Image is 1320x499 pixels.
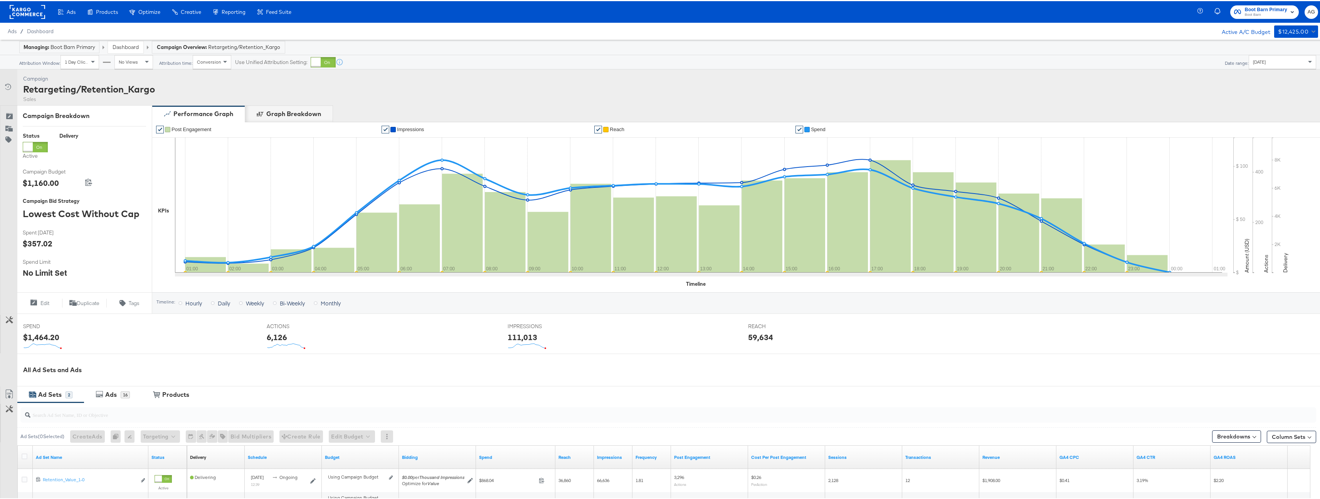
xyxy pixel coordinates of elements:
[397,125,424,131] span: Impressions
[321,298,341,306] span: Monthly
[23,110,146,119] div: Campaign Breakdown
[905,476,910,482] span: 12
[419,473,464,479] em: Thousand Impressions
[159,59,193,65] div: Attribution time:
[748,330,773,342] div: 59,634
[38,389,62,398] div: Ad Sets
[129,298,140,306] span: Tags
[23,257,81,265] span: Spend Limit
[686,279,706,287] div: Timeline
[610,125,624,131] span: Reach
[795,125,803,132] a: ✔
[508,330,537,342] div: 111,013
[157,43,207,49] strong: Campaign Overview:
[218,298,230,306] span: Daily
[36,453,145,459] a: Your Ad Set name.
[23,151,48,158] label: Active
[811,125,826,131] span: Spend
[828,453,899,459] a: Sessions - GA Sessions - The total number of sessions
[23,196,146,204] div: Campaign Bid Strategy
[402,479,464,486] div: Optimize for
[427,479,439,485] em: Value
[119,58,138,64] span: No Views
[1274,24,1318,37] button: $12,425.00
[1308,7,1315,15] span: AG
[96,8,118,14] span: Products
[674,473,684,479] span: 3,296
[828,476,838,482] span: 2,128
[1245,11,1287,17] span: Boot Barn
[558,476,571,482] span: 36,860
[30,403,1192,418] input: Search Ad Set Name, ID or Objective
[23,330,59,342] div: $1,464.20
[181,8,201,14] span: Creative
[65,58,90,64] span: 1 Day Clicks
[23,131,48,138] div: Status
[266,108,321,117] div: Graph Breakdown
[190,453,206,459] div: Delivery
[20,432,64,439] div: Ad Sets ( 0 Selected)
[1212,429,1261,442] button: Breakdowns
[173,108,233,117] div: Performance Graph
[156,125,164,132] a: ✔
[155,484,172,489] label: Active
[248,453,319,459] a: Shows when your Ad Set is scheduled to deliver.
[402,473,412,479] em: $0.00
[23,237,52,248] div: $357.02
[235,57,308,65] label: Use Unified Attribution Setting:
[479,453,552,459] a: The total amount spent to date.
[162,389,189,398] div: Products
[113,42,139,49] a: Dashboard
[62,297,107,307] button: Duplicate
[27,27,54,33] a: Dashboard
[751,473,761,479] span: $0.26
[23,322,81,329] span: SPEND
[382,125,389,132] a: ✔
[266,8,291,14] span: Feed Suite
[1253,58,1266,64] span: [DATE]
[636,453,668,459] a: The average number of times your ad was served to each person.
[138,8,160,14] span: Optimize
[24,42,95,50] div: Boot Barn Primary
[246,298,264,306] span: Weekly
[1214,453,1285,459] a: revenue/spend
[982,476,1000,482] span: $1,908.00
[251,473,264,479] span: [DATE]
[905,453,976,459] a: Transactions - The total number of transactions
[190,473,216,479] span: Delivering
[1278,26,1308,35] div: $12,425.00
[325,453,396,459] a: Shows the current budget of Ad Set.
[23,228,81,235] span: Spent [DATE]
[23,74,155,81] div: Campaign
[1137,476,1148,482] span: 3.19%
[151,453,184,459] a: Shows the current state of your Ad Set.
[267,322,325,329] span: ACTIONS
[982,453,1053,459] a: Transaction Revenue - The total sale revenue (excluding shipping and tax) of the transaction
[479,476,536,482] span: $868.04
[121,390,130,397] div: 16
[158,206,169,213] div: KPIs
[40,298,49,306] span: Edit
[17,297,62,307] button: Edit
[8,27,17,33] span: Ads
[156,298,175,303] div: Timeline:
[111,429,124,442] div: 0
[190,453,206,459] a: Reflects the ability of your Ad Set to achieve delivery based on ad states, schedule and budget.
[1230,4,1299,18] button: Boot Barn PrimaryBoot Barn
[402,473,464,479] span: per
[197,58,221,64] span: Conversion
[1224,59,1249,65] div: Date range:
[674,453,745,459] a: The number of actions related to your Page's posts as a result of your ad.
[558,453,591,459] a: The number of people your ad was served to.
[751,481,767,486] sub: Per Action
[251,481,259,486] sub: 12:39
[208,42,280,50] span: Retargeting/Retention_Kargo
[23,167,81,174] span: Campaign Budget
[1305,4,1318,18] button: AG
[1059,476,1069,482] span: $0.41
[59,131,78,138] div: Delivery
[1267,430,1316,442] button: Column Sets
[1245,5,1287,13] span: Boot Barn Primary
[23,176,59,187] div: $1,160.00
